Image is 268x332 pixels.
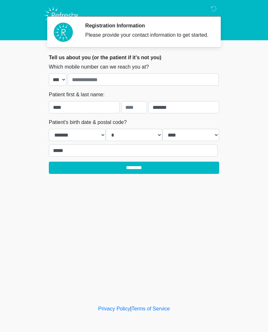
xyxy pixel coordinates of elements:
label: Patient's birth date & postal code? [49,119,127,126]
a: Terms of Service [131,306,170,311]
a: | [130,306,131,311]
h2: Tell us about you (or the patient if it's not you) [49,54,219,61]
a: Privacy Policy [98,306,130,311]
label: Patient first & last name: [49,91,104,99]
div: Please provide your contact information to get started. [85,31,210,39]
label: Which mobile number can we reach you at? [49,63,149,71]
img: Refresh RX Logo [42,5,81,26]
img: Agent Avatar [54,23,73,42]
